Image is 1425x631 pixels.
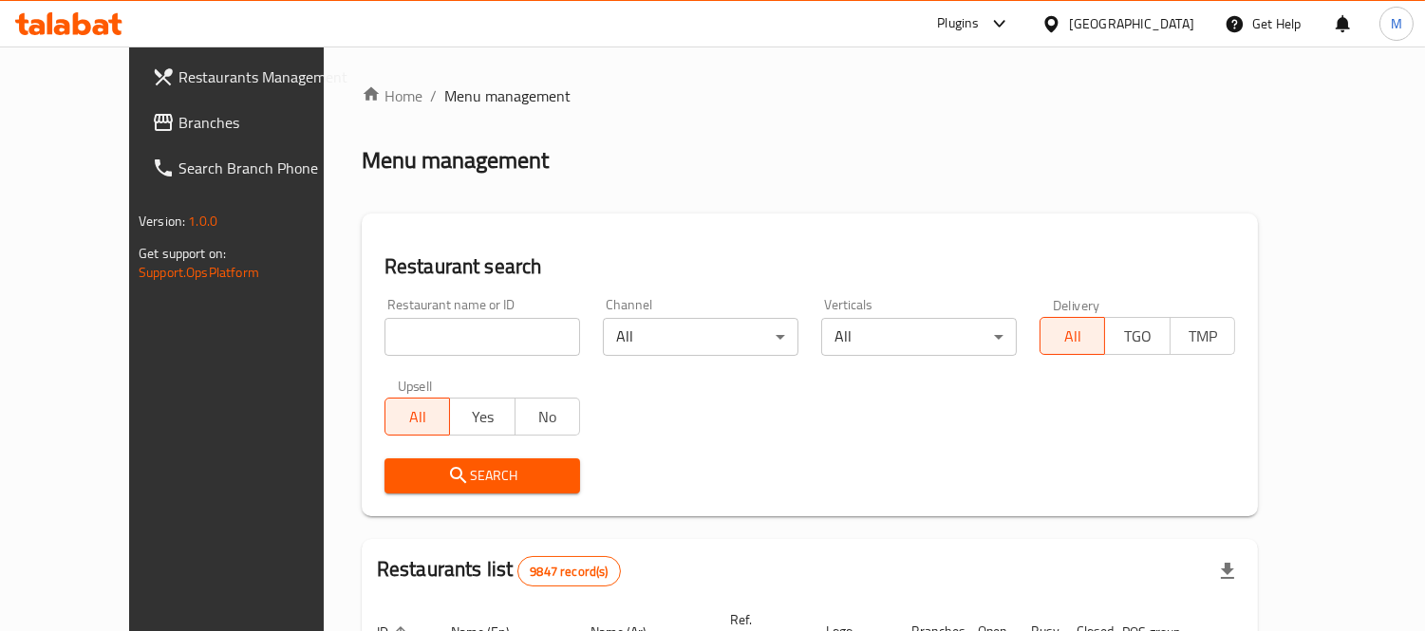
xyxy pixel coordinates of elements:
span: Menu management [444,84,571,107]
div: Export file [1205,548,1250,594]
span: 9847 record(s) [518,563,619,581]
a: Restaurants Management [137,54,367,100]
a: Home [362,84,422,107]
span: Search [400,464,565,488]
li: / [430,84,437,107]
button: Yes [449,398,515,436]
h2: Restaurant search [384,252,1235,281]
button: Search [384,458,580,493]
div: Total records count [517,556,620,586]
span: M [1391,13,1402,34]
span: TGO [1113,323,1162,350]
input: Search for restaurant name or ID.. [384,318,580,356]
span: Search Branch Phone [178,157,352,179]
button: No [515,398,580,436]
span: Yes [458,403,507,431]
span: All [1048,323,1097,350]
a: Search Branch Phone [137,145,367,191]
div: Plugins [937,12,979,35]
button: All [384,398,450,436]
span: Version: [139,209,185,233]
button: All [1040,317,1105,355]
button: TGO [1104,317,1170,355]
label: Upsell [398,379,433,392]
div: All [603,318,798,356]
span: Restaurants Management [178,65,352,88]
div: [GEOGRAPHIC_DATA] [1069,13,1194,34]
span: All [393,403,442,431]
a: Branches [137,100,367,145]
span: 1.0.0 [188,209,217,233]
nav: breadcrumb [362,84,1258,107]
label: Delivery [1053,298,1100,311]
span: No [523,403,572,431]
h2: Menu management [362,145,549,176]
button: TMP [1170,317,1235,355]
span: Branches [178,111,352,134]
span: Get support on: [139,241,226,266]
div: All [821,318,1017,356]
h2: Restaurants list [377,555,621,586]
span: TMP [1178,323,1228,350]
a: Support.OpsPlatform [139,260,259,285]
